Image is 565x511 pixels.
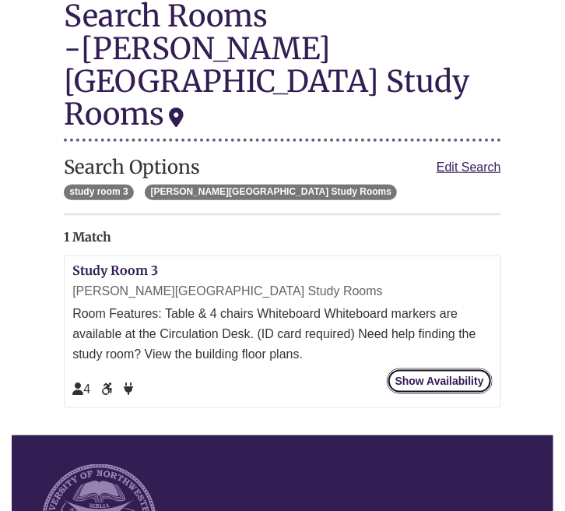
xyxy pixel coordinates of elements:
a: Study Room 3 [72,263,158,278]
span: Power Available [124,382,133,396]
div: Room Features: Table & 4 chairs Whiteboard Whiteboard markers are available at the Circulation De... [72,304,493,364]
a: Show Availability [387,368,493,394]
h2: 1 Match [64,231,501,245]
div: [PERSON_NAME][GEOGRAPHIC_DATA] Study Rooms [72,281,493,301]
span: [PERSON_NAME][GEOGRAPHIC_DATA] Study Rooms [145,185,397,200]
span: The capacity of this space [72,382,90,396]
span: study room 3 [64,185,134,200]
div: [PERSON_NAME][GEOGRAPHIC_DATA] Study Rooms [64,30,469,132]
a: Edit Search [437,157,501,178]
span: Accessible Seat/Space [102,382,116,396]
h2: Search Options [64,157,501,178]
